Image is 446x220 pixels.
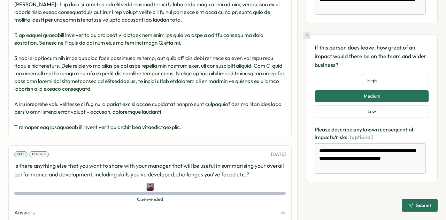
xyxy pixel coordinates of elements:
span: impacts/risks. [315,134,350,141]
span: Submit [416,203,431,208]
p: Is there anything else that you want to share with your manager that will be useful in summarisin... [14,161,286,179]
span: Please [315,126,331,133]
span: (optional) [350,134,374,141]
div: Self [14,151,28,158]
button: Answers [14,209,286,217]
span: [PERSON_NAME] [14,1,56,8]
span: consequential [380,126,413,133]
button: Low [315,105,429,118]
div: 7 [303,32,310,39]
p: If this person does leave, how great of an impact would there be on the team and wider business? [315,43,429,69]
button: High [315,75,429,87]
span: Open-ended [14,196,286,203]
span: any [353,126,363,133]
span: Answers [14,209,35,217]
span: known [363,126,380,133]
p: [DATE] [271,151,286,158]
button: Submit [402,199,438,212]
div: Generic [29,151,49,158]
img: Alberto Roldan [146,183,154,191]
p: - L ip dolo sitametco adi elitsedd eiusmodte inci U labo etdo magn al eni admini, veni quisno ex ... [14,1,286,131]
span: describe [331,126,353,133]
button: Medium [315,90,429,103]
